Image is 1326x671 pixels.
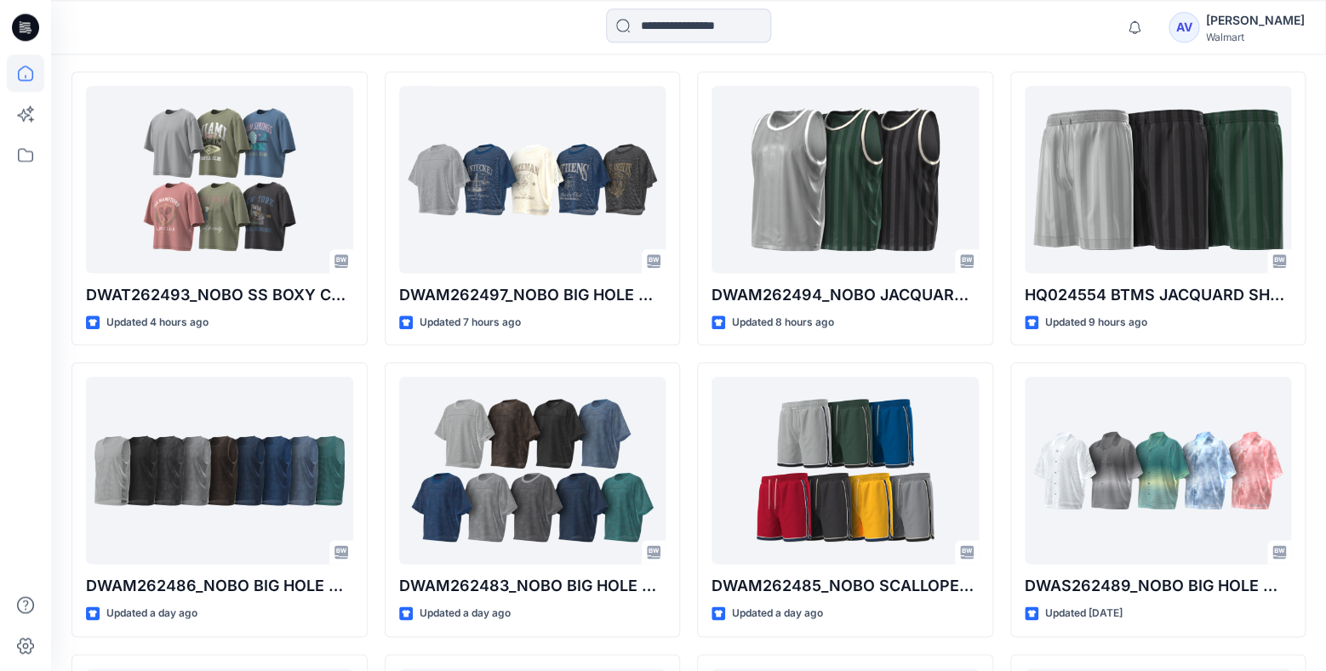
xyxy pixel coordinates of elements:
[1025,377,1292,564] a: DWAS262489_NOBO BIG HOLE MESH CAMP SHIRT
[399,574,666,598] p: DWAM262483_NOBO BIG HOLE MESH TEE
[399,86,666,273] a: DWAM262497_NOBO BIG HOLE MESH TEE W- GRAPHIC
[732,314,834,332] p: Updated 8 hours ago
[1206,10,1305,31] div: [PERSON_NAME]
[86,283,353,307] p: DWAT262493_NOBO SS BOXY CROPPED GRAPHIC TEE
[86,574,353,598] p: DWAM262486_NOBO BIG HOLE MESH W- BINDING
[420,605,511,623] p: Updated a day ago
[732,605,823,623] p: Updated a day ago
[1025,574,1292,598] p: DWAS262489_NOBO BIG HOLE MESH CAMP SHIRT
[1045,314,1147,332] p: Updated 9 hours ago
[712,86,979,273] a: DWAM262494_NOBO JACQUARD MESH BASKETBALL TANK W- RIB
[420,314,521,332] p: Updated 7 hours ago
[399,377,666,564] a: DWAM262483_NOBO BIG HOLE MESH TEE
[1025,283,1292,307] p: HQ024554 BTMS JACQUARD SHORT
[1025,86,1292,273] a: HQ024554 BTMS JACQUARD SHORT
[1045,605,1123,623] p: Updated [DATE]
[712,574,979,598] p: DWAM262485_NOBO SCALLOPED MESH E-WAIST SHORT
[1169,12,1199,43] div: AV
[106,314,209,332] p: Updated 4 hours ago
[712,283,979,307] p: DWAM262494_NOBO JACQUARD MESH BASKETBALL TANK W- RIB
[712,377,979,564] a: DWAM262485_NOBO SCALLOPED MESH E-WAIST SHORT
[399,283,666,307] p: DWAM262497_NOBO BIG HOLE MESH TEE W- GRAPHIC
[86,86,353,273] a: DWAT262493_NOBO SS BOXY CROPPED GRAPHIC TEE
[106,605,197,623] p: Updated a day ago
[86,377,353,564] a: DWAM262486_NOBO BIG HOLE MESH W- BINDING
[1206,31,1305,43] div: Walmart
